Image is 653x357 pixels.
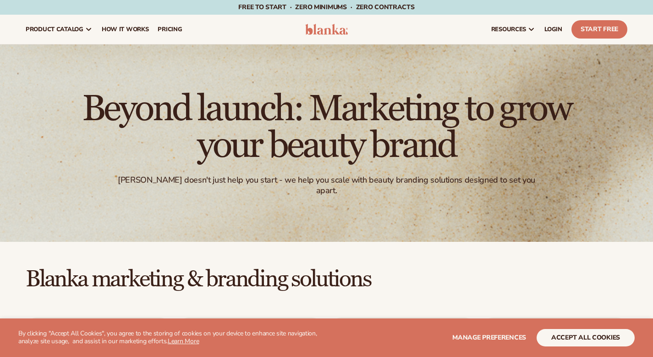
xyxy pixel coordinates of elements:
[18,330,338,346] p: By clicking "Accept All Cookies", you agree to the storing of cookies on your device to enhance s...
[544,26,562,33] span: LOGIN
[97,15,154,44] a: How It Works
[571,20,627,39] a: Start Free
[305,24,348,35] img: logo
[487,15,540,44] a: resources
[153,15,187,44] a: pricing
[21,15,97,44] a: product catalog
[26,26,83,33] span: product catalog
[114,175,539,196] div: [PERSON_NAME] doesn't just help you start - we help you scale with beauty branding solutions desi...
[537,329,635,346] button: accept all cookies
[102,26,149,33] span: How It Works
[168,337,199,346] a: Learn More
[452,333,526,342] span: Manage preferences
[238,3,414,11] span: Free to start · ZERO minimums · ZERO contracts
[540,15,567,44] a: LOGIN
[75,90,579,164] h1: Beyond launch: Marketing to grow your beauty brand
[452,329,526,346] button: Manage preferences
[158,26,182,33] span: pricing
[491,26,526,33] span: resources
